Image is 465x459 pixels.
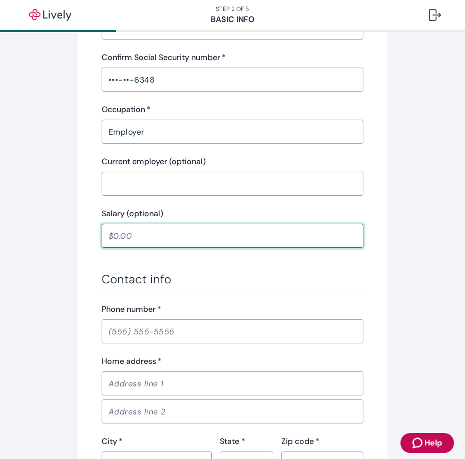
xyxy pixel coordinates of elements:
[102,208,163,220] label: Salary (optional)
[102,401,363,421] input: Address line 2
[102,321,363,341] input: (555) 555-5555
[424,437,442,449] span: Help
[102,303,161,315] label: Phone number
[102,226,363,246] input: $0.00
[102,272,363,287] h3: Contact info
[281,435,319,447] label: Zip code
[421,3,449,27] button: Log out
[102,104,151,116] label: Occupation
[102,52,226,64] label: Confirm Social Security number
[400,433,454,453] button: Zendesk support iconHelp
[412,437,424,449] svg: Zendesk support icon
[102,355,162,367] label: Home address
[22,9,78,21] img: Lively
[102,373,363,393] input: Address line 1
[220,435,245,447] label: State *
[102,435,123,447] label: City
[102,70,363,90] input: ••• - •• - ••••
[102,156,206,168] label: Current employer (optional)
